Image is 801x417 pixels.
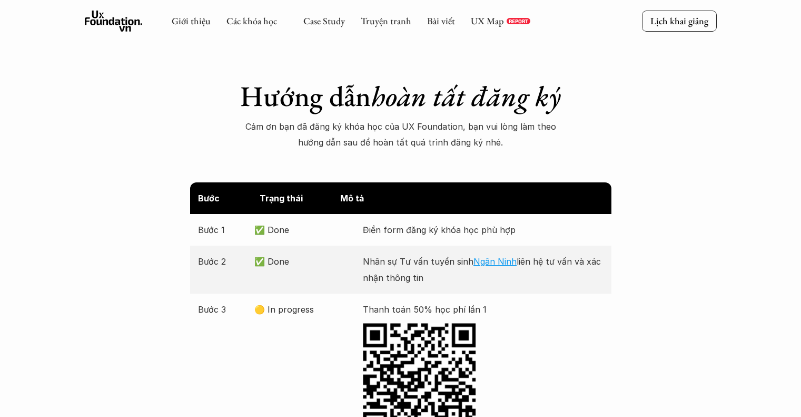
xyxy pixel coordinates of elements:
[240,79,561,113] h1: Hướng dẫn
[303,15,345,27] a: Case Study
[226,15,277,27] a: Các khóa học
[198,302,250,317] p: Bước 3
[642,11,717,31] a: Lịch khai giảng
[254,302,358,317] p: 🟡 In progress
[340,193,364,203] strong: Mô tả
[471,15,504,27] a: UX Map
[361,15,411,27] a: Truyện tranh
[509,18,528,24] p: REPORT
[650,15,708,27] p: Lịch khai giảng
[254,254,358,269] p: ✅ Done
[427,15,455,27] a: Bài viết
[198,254,250,269] p: Bước 2
[363,254,604,286] p: Nhân sự Tư vấn tuyển sinh liên hệ tư vấn và xác nhận thông tin
[371,77,561,114] em: hoàn tất đăng ký
[507,18,530,24] a: REPORT
[243,119,559,151] p: Cảm ơn bạn đã đăng ký khóa học của UX Foundation, bạn vui lòng làm theo hướng dẫn sau để hoàn tất...
[363,222,604,238] p: Điền form đăng ký khóa học phù hợp
[363,302,604,317] p: Thanh toán 50% học phí lần 1
[260,193,303,203] strong: Trạng thái
[473,256,517,267] a: Ngân Ninh
[172,15,211,27] a: Giới thiệu
[254,222,358,238] p: ✅ Done
[198,193,220,203] strong: Bước
[198,222,250,238] p: Bước 1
